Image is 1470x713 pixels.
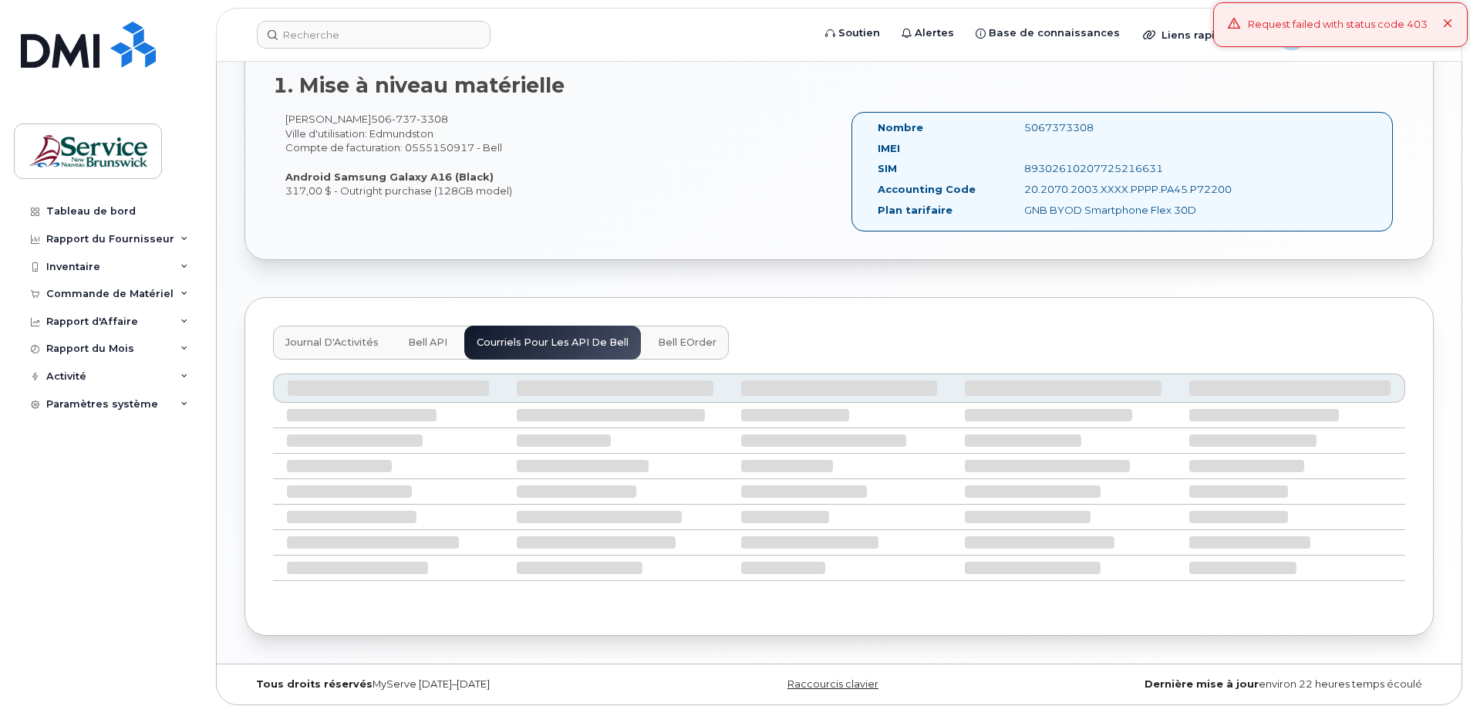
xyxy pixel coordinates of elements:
label: Plan tarifaire [878,203,952,218]
span: Bell API [408,336,447,349]
div: Liens rapides [1132,19,1263,50]
span: 737 [392,113,416,125]
div: MyServe [DATE]–[DATE] [244,678,641,691]
label: SIM [878,161,897,176]
div: environ 22 heures temps écoulé [1037,678,1434,691]
label: Nombre [878,120,923,135]
a: Raccourcis clavier [787,678,878,690]
div: [PERSON_NAME] Ville d'utilisation: Edmundston Compte de facturation: 0555150917 - Bell 317,00 $ -... [273,112,839,198]
span: 506 [371,113,448,125]
span: Soutien [838,25,880,41]
a: Alertes [891,18,965,49]
span: Liens rapides [1162,29,1236,41]
span: Journal d'Activités [285,336,379,349]
div: 5067373308 [1013,120,1218,135]
strong: Android Samsung Galaxy A16 (Black) [285,171,494,183]
div: 20.2070.2003.XXXX.PPPP.PA45.P72200 [1013,182,1218,197]
span: Base de connaissances [989,25,1120,41]
div: GNB BYOD Smartphone Flex 30D [1013,203,1218,218]
div: 89302610207725216631 [1013,161,1218,176]
label: Accounting Code [878,182,976,197]
strong: 1. Mise à niveau matérielle [273,73,565,98]
strong: Dernière mise à jour [1145,678,1259,690]
span: Bell eOrder [658,336,716,349]
input: Recherche [257,21,491,49]
a: Soutien [814,18,891,49]
div: Request failed with status code 403 [1248,17,1428,32]
label: IMEI [878,141,900,156]
span: 3308 [416,113,448,125]
span: Alertes [915,25,954,41]
a: Base de connaissances [965,18,1131,49]
strong: Tous droits réservés [256,678,373,690]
